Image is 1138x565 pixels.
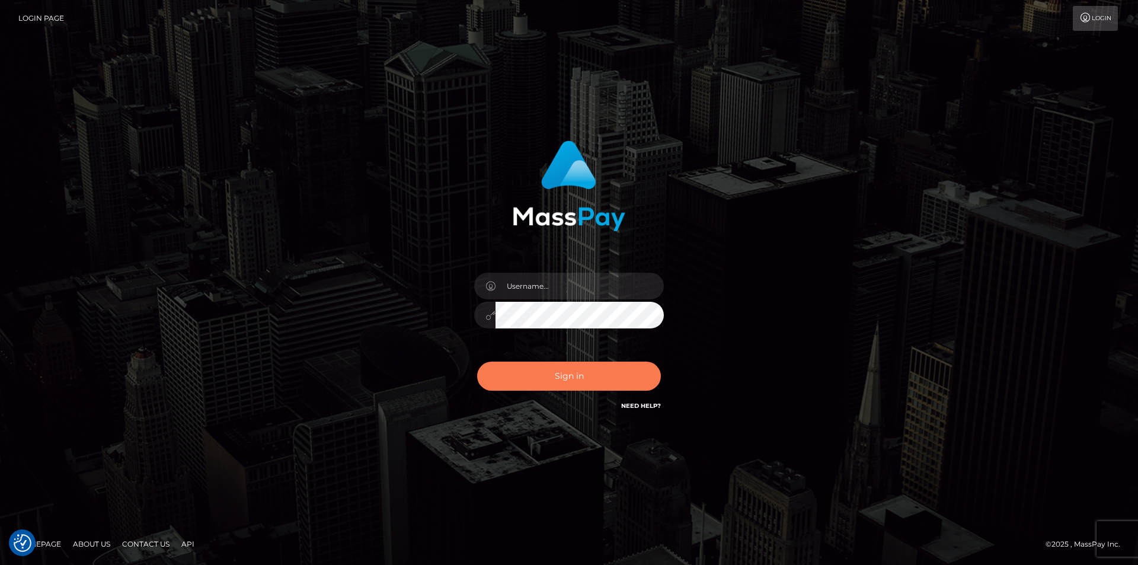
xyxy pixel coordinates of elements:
[621,402,661,410] a: Need Help?
[117,535,174,553] a: Contact Us
[18,6,64,31] a: Login Page
[1046,538,1129,551] div: © 2025 , MassPay Inc.
[68,535,115,553] a: About Us
[14,534,31,552] button: Consent Preferences
[477,362,661,391] button: Sign in
[13,535,66,553] a: Homepage
[1073,6,1118,31] a: Login
[513,141,625,231] img: MassPay Login
[14,534,31,552] img: Revisit consent button
[177,535,199,553] a: API
[496,273,664,299] input: Username...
